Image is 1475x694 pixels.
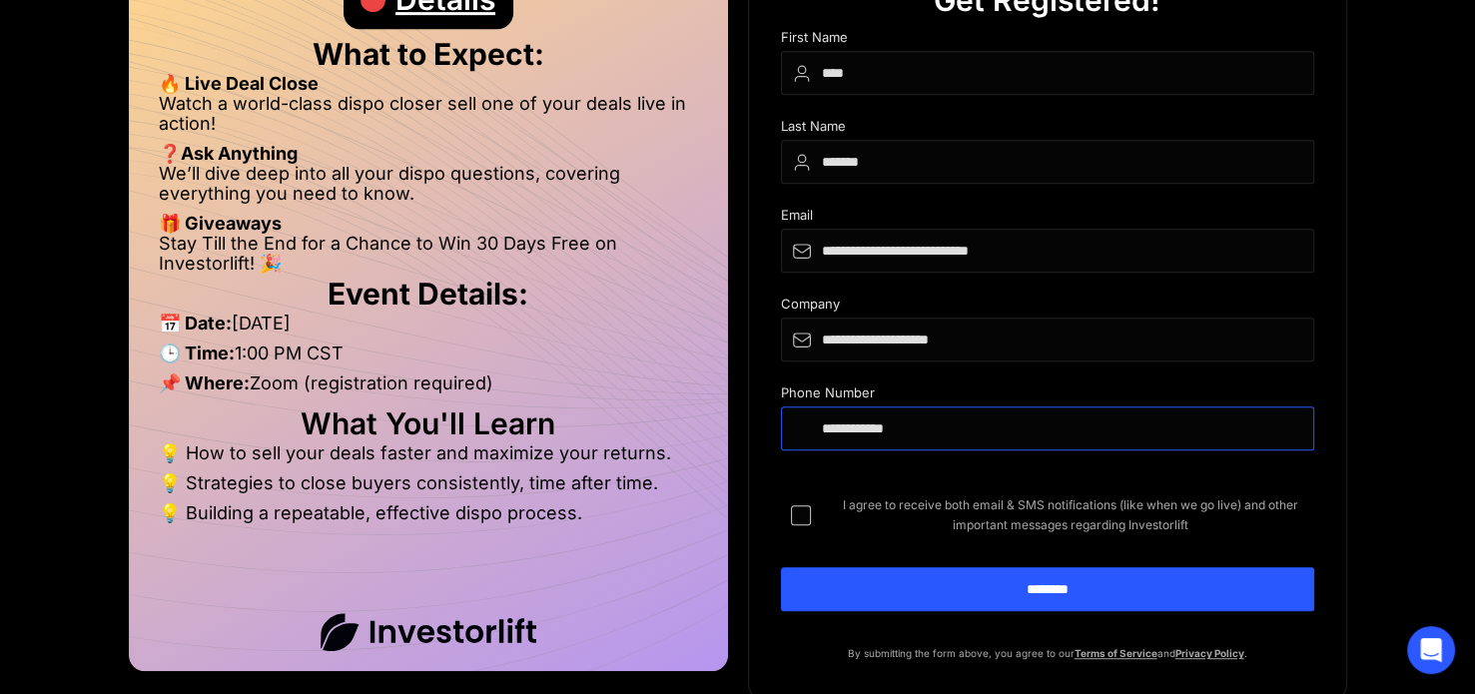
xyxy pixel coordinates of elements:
li: 💡 Strategies to close buyers consistently, time after time. [159,473,698,503]
li: Zoom (registration required) [159,373,698,403]
strong: 🔥 Live Deal Close [159,73,319,94]
strong: 🕒 Time: [159,343,235,363]
strong: What to Expect: [313,36,544,72]
strong: 📌 Where: [159,372,250,393]
li: Stay Till the End for a Chance to Win 30 Days Free on Investorlift! 🎉 [159,234,698,274]
div: Phone Number [781,385,1314,406]
a: Terms of Service [1075,647,1157,659]
strong: 📅 Date: [159,313,232,334]
div: Open Intercom Messenger [1407,626,1455,674]
div: First Name [781,30,1314,51]
strong: ❓Ask Anything [159,143,298,164]
h2: What You'll Learn [159,413,698,433]
li: 1:00 PM CST [159,344,698,373]
li: We’ll dive deep into all your dispo questions, covering everything you need to know. [159,164,698,214]
strong: Event Details: [328,276,528,312]
p: By submitting the form above, you agree to our and . [781,643,1314,663]
div: Last Name [781,119,1314,140]
div: Company [781,297,1314,318]
a: Privacy Policy [1175,647,1244,659]
span: I agree to receive both email & SMS notifications (like when we go live) and other important mess... [827,495,1314,535]
li: 💡 Building a repeatable, effective dispo process. [159,503,698,523]
form: DIspo Day Main Form [781,30,1314,643]
div: Email [781,208,1314,229]
strong: 🎁 Giveaways [159,213,282,234]
li: Watch a world-class dispo closer sell one of your deals live in action! [159,94,698,144]
li: [DATE] [159,314,698,344]
li: 💡 How to sell your deals faster and maximize your returns. [159,443,698,473]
